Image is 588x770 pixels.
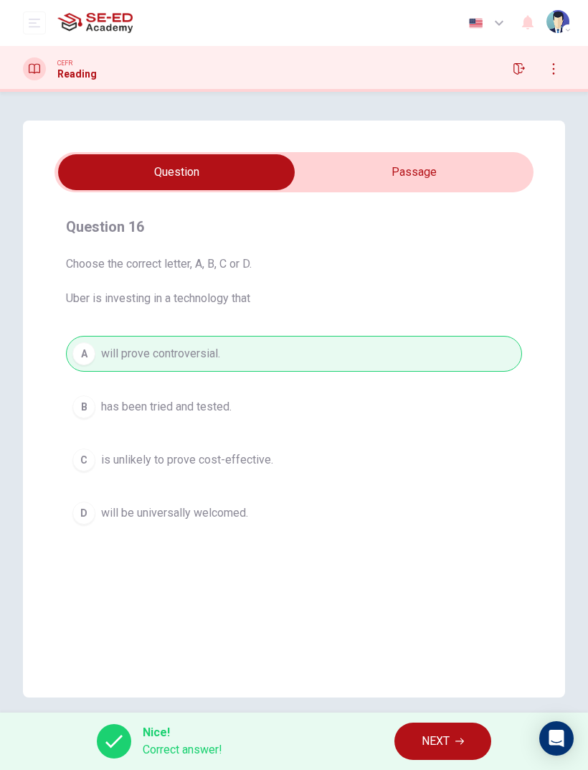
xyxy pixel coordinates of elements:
img: Profile picture [546,10,569,33]
span: Choose the correct letter, A, B, C or D. Uber is investing in a technology that [66,255,522,307]
span: CEFR [57,58,72,68]
button: NEXT [394,723,491,760]
img: en [467,18,485,29]
span: Nice! [143,724,222,741]
span: NEXT [422,731,450,751]
div: Open Intercom Messenger [539,721,574,756]
span: Correct answer! [143,741,222,759]
h1: Reading [57,68,97,80]
h4: Question 16 [66,215,522,238]
img: SE-ED Academy logo [57,9,133,37]
button: open mobile menu [23,11,46,34]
